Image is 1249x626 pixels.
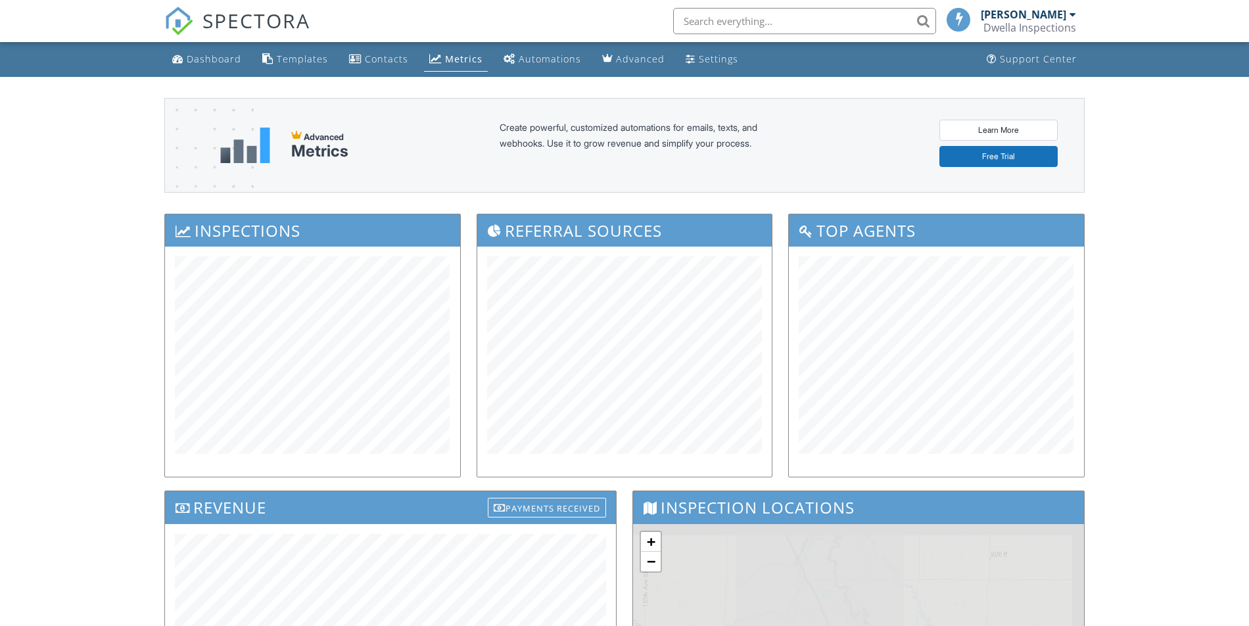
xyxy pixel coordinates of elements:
a: Advanced [597,47,670,72]
input: Search everything... [673,8,936,34]
span: Advanced [304,132,344,142]
h3: Referral Sources [477,214,772,247]
div: [PERSON_NAME] [981,8,1066,21]
div: Templates [277,53,328,65]
a: Metrics [424,47,488,72]
h3: Revenue [165,491,616,523]
div: Dashboard [187,53,241,65]
div: Metrics [445,53,483,65]
div: Settings [699,53,738,65]
a: Settings [680,47,743,72]
h3: Inspections [165,214,460,247]
a: Zoom in [641,532,661,552]
h3: Top Agents [789,214,1084,247]
div: Dwella Inspections [983,21,1076,34]
a: Free Trial [939,146,1058,167]
img: The Best Home Inspection Software - Spectora [164,7,193,36]
img: metrics-aadfce2e17a16c02574e7fc40e4d6b8174baaf19895a402c862ea781aae8ef5b.svg [220,128,270,163]
a: Contacts [344,47,413,72]
a: SPECTORA [164,18,310,45]
a: Templates [257,47,333,72]
div: Automations [519,53,581,65]
div: Create powerful, customized automations for emails, texts, and webhooks. Use it to grow revenue a... [500,120,789,171]
a: Support Center [981,47,1082,72]
div: Contacts [365,53,408,65]
div: Advanced [616,53,665,65]
div: Metrics [291,142,348,160]
a: Dashboard [167,47,247,72]
a: Learn More [939,120,1058,141]
div: Support Center [1000,53,1077,65]
div: Payments Received [488,498,606,518]
a: Zoom out [641,552,661,571]
a: Payments Received [488,494,606,516]
img: advanced-banner-bg-f6ff0eecfa0ee76150a1dea9fec4b49f333892f74bc19f1b897a312d7a1b2ff3.png [165,99,254,244]
h3: Inspection Locations [633,491,1084,523]
a: Automations (Basic) [498,47,586,72]
span: SPECTORA [202,7,310,34]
